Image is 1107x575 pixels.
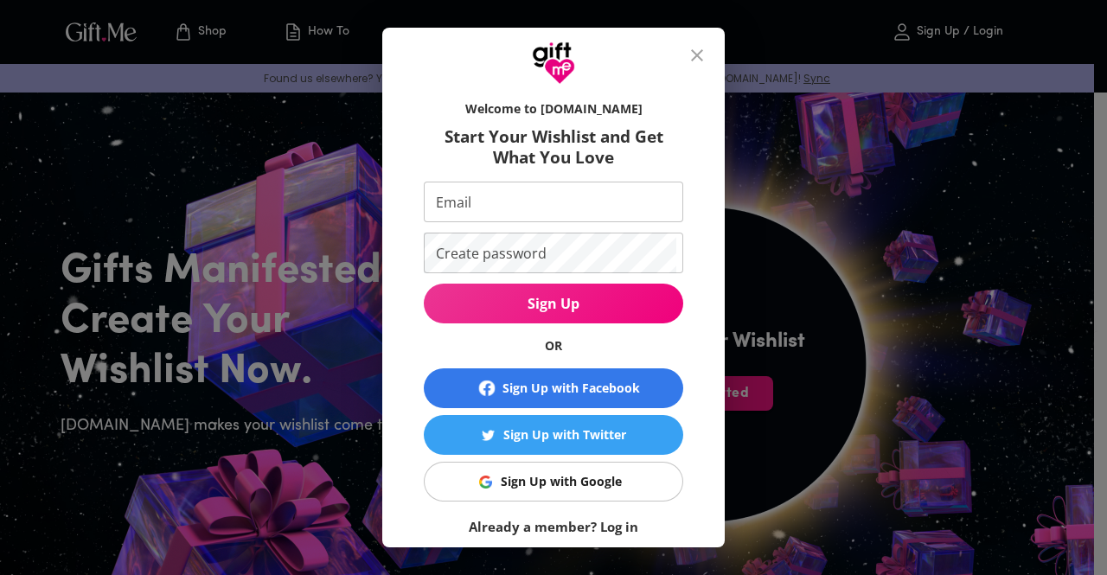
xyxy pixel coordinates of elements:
h6: Welcome to [DOMAIN_NAME] [424,100,683,118]
span: Sign Up [424,294,683,313]
div: Sign Up with Facebook [502,379,640,398]
button: Sign Up with TwitterSign Up with Twitter [424,415,683,455]
h6: Start Your Wishlist and Get What You Love [424,126,683,168]
button: close [676,35,718,76]
button: Sign Up with GoogleSign Up with Google [424,462,683,502]
a: Already a member? Log in [469,518,638,535]
img: GiftMe Logo [532,42,575,85]
img: Sign Up with Google [479,476,492,489]
button: Sign Up [424,284,683,323]
h6: OR [424,337,683,355]
div: Sign Up with Google [501,472,622,491]
div: Sign Up with Twitter [503,425,626,444]
button: Sign Up with Facebook [424,368,683,408]
img: Sign Up with Twitter [482,429,495,442]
